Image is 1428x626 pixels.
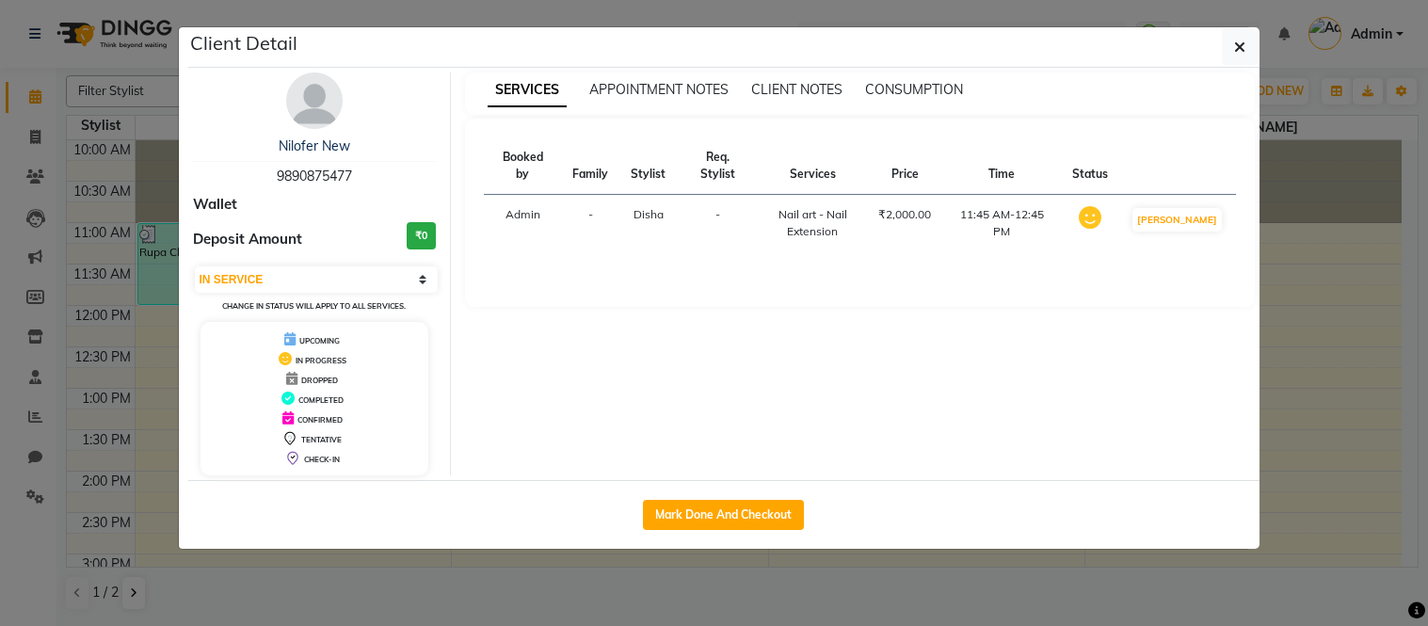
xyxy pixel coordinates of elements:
button: Mark Done And Checkout [643,500,804,530]
th: Booked by [484,137,561,195]
h3: ₹0 [407,222,436,249]
th: Time [942,137,1061,195]
span: CONSUMPTION [865,81,963,98]
td: - [677,195,758,252]
th: Price [867,137,942,195]
th: Stylist [619,137,677,195]
td: - [561,195,619,252]
span: 9890875477 [277,168,352,185]
img: avatar [286,72,343,129]
th: Req. Stylist [677,137,758,195]
button: [PERSON_NAME] [1132,208,1222,232]
span: SERVICES [488,73,567,107]
span: TENTATIVE [301,435,342,444]
th: Family [561,137,619,195]
span: COMPLETED [298,395,344,405]
span: DROPPED [301,376,338,385]
span: Wallet [193,194,237,216]
td: Admin [484,195,561,252]
span: CONFIRMED [297,415,343,425]
div: ₹2,000.00 [878,206,931,223]
span: UPCOMING [299,336,340,345]
h5: Client Detail [190,29,297,57]
span: APPOINTMENT NOTES [589,81,729,98]
div: Nail art - Nail Extension [770,206,857,240]
th: Status [1061,137,1119,195]
span: CLIENT NOTES [751,81,842,98]
span: Disha [634,207,664,221]
span: Deposit Amount [193,229,302,250]
th: Services [759,137,868,195]
td: 11:45 AM-12:45 PM [942,195,1061,252]
span: IN PROGRESS [296,356,346,365]
span: CHECK-IN [304,455,340,464]
small: Change in status will apply to all services. [222,301,406,311]
a: Nilofer New [279,137,350,154]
